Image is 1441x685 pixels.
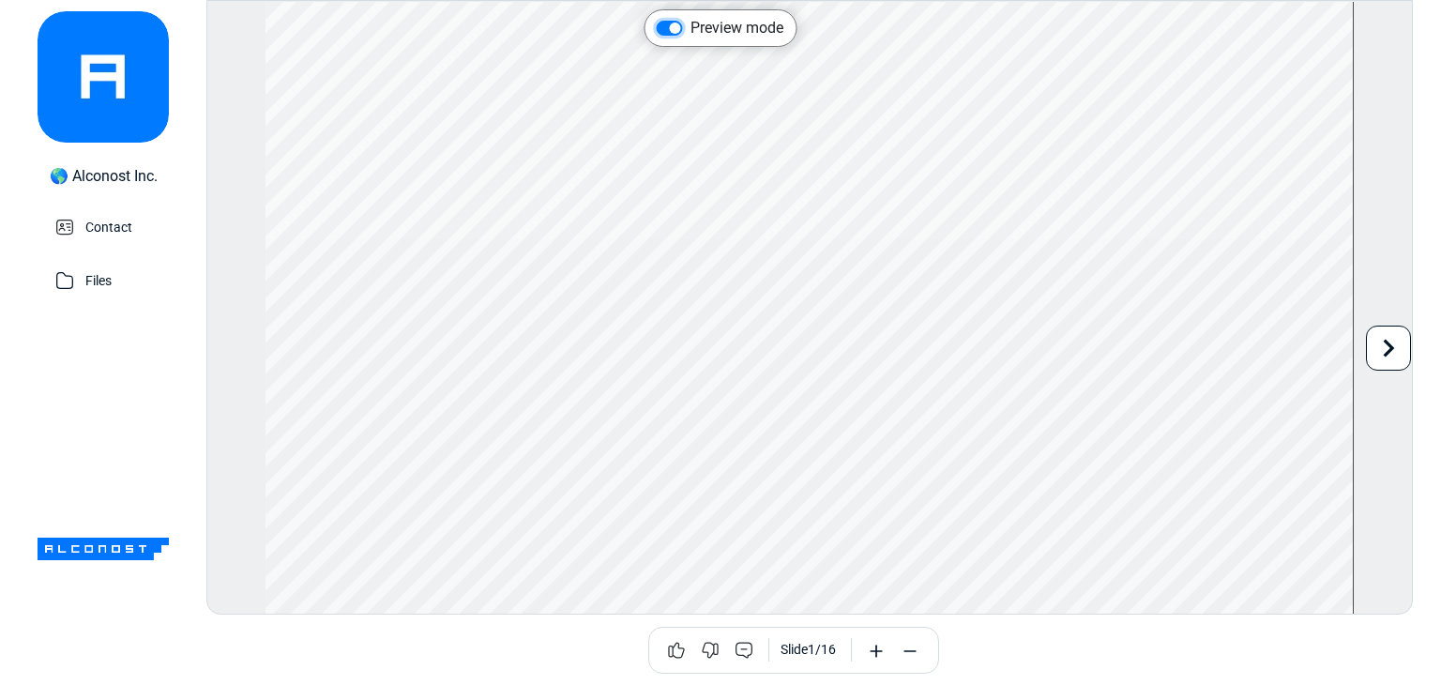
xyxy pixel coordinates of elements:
[85,267,112,291] p: Files
[38,483,169,615] img: Company Banner
[85,214,132,237] p: Contact
[781,640,836,660] div: Slide 1 / 16
[50,165,158,188] div: 🌎 Alconost Inc.
[690,17,783,39] label: Preview mode
[38,11,169,143] img: avatar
